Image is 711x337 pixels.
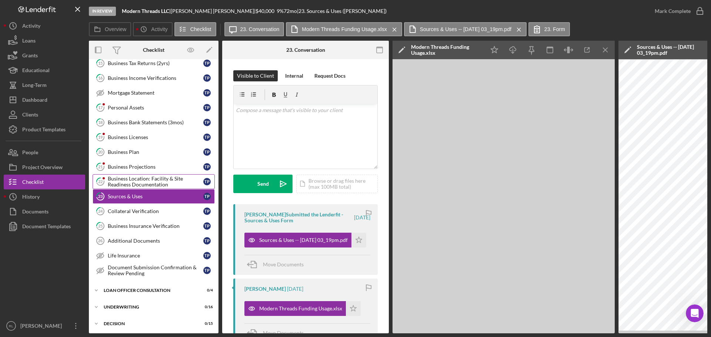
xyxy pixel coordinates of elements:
div: T P [203,193,211,200]
div: Ah, I see. Unfortunately, I don't have a timeline right now, but I am reporting your feedback to ... [12,171,116,236]
div: Internal [285,70,303,81]
div: Underwriting [104,305,194,309]
div: Business Tax Returns (2yrs) [108,60,203,66]
p: Active 30m ago [36,9,74,17]
h1: [PERSON_NAME] [36,4,84,9]
div: Christina says… [6,166,142,256]
time: 2025-09-14 19:03 [287,286,303,292]
a: Grants [4,48,85,63]
div: People [22,145,38,162]
button: Upload attachment [35,236,41,242]
button: Send a message… [127,233,139,245]
tspan: 19 [98,135,103,139]
div: [PERSON_NAME] [19,319,67,335]
div: 23. Conversation [286,47,325,53]
div: T P [203,178,211,185]
tspan: 17 [98,105,103,110]
div: Business Bank Statements (3mos) [108,119,203,125]
button: Sources & Uses -- [DATE] 03_19pm.pdf [404,22,527,36]
a: Life InsuranceTP [93,248,215,263]
div: T P [203,104,211,111]
label: Checklist [190,26,211,32]
span: Move Documents [263,261,304,267]
textarea: Message… [6,221,142,233]
button: History [4,189,85,204]
div: [PERSON_NAME] [12,78,116,85]
div: Mark Complete [655,4,691,18]
div: In Review [89,7,116,16]
a: 25Business Insurance VerificationTP [93,219,215,233]
tspan: 18 [98,120,103,125]
div: Send [257,175,269,193]
div: | [122,8,171,14]
div: Life Insurance [108,253,203,259]
div: History [22,189,40,206]
div: Collateral Verification [108,208,203,214]
span: $40,000 [256,8,274,14]
tspan: 23 [98,194,103,199]
div: T P [203,60,211,67]
div: T P [203,148,211,156]
div: T P [203,208,211,215]
div: 9 % [277,8,284,14]
div: Modern Threads Funding Usage.xlsx [259,306,342,311]
button: Send [233,175,293,193]
div: T P [203,267,211,274]
a: 19Business LicensesTP [93,130,215,145]
tspan: 26 [98,239,103,243]
div: Product Templates [22,122,66,139]
div: Ah, I see. Unfortunately, I don't have a timeline right now, but I am reporting your feedback to ... [6,166,121,240]
div: Ryan says… [6,96,142,154]
a: 26Additional DocumentsTP [93,233,215,248]
button: Project Overview [4,160,85,175]
div: Personal Assets [108,105,203,111]
div: Sources & Uses -- [DATE] 03_19pm.pdf [637,44,707,56]
div: [PERSON_NAME] [PERSON_NAME] | [171,8,256,14]
button: Sources & Uses -- [DATE] 03_19pm.pdf [244,233,366,247]
iframe: Intercom live chat [686,304,704,322]
time: 2025-09-14 19:19 [354,215,370,220]
a: Educational [4,63,85,78]
div: [PERSON_NAME] Submitted the Lenderfit - Sources & Uses Form [244,212,353,223]
div: Business Insurance Verification [108,223,203,229]
div: Document Submission Confirmation & Review Pending [108,264,203,276]
button: Emoji picker [11,236,17,242]
div: Sources & Uses [108,193,203,199]
button: Home [116,3,130,17]
tspan: 24 [98,209,103,213]
a: 15Business Tax Returns (2yrs)TP [93,56,215,71]
a: Documents [4,204,85,219]
a: 20Business PlanTP [93,145,215,159]
button: Modern Threads Funding Usage.xlsx [286,22,402,36]
button: Long-Term [4,78,85,92]
button: Checklist [4,175,85,189]
button: Move Documents [244,255,311,274]
tspan: 25 [98,223,103,228]
div: T P [203,237,211,245]
a: 24Collateral VerificationTP [93,204,215,219]
iframe: Document Preview [393,59,615,333]
a: Mortgage StatementTP [93,85,215,100]
a: People [4,145,85,160]
div: Business Location: Facility & Site Readiness Documentation [108,176,203,188]
div: 0 / 16 [200,305,213,309]
a: Activity [4,18,85,33]
button: Overview [89,22,131,36]
a: Clients [4,107,85,122]
a: 17Personal AssetsTP [93,100,215,115]
div: Modern Threads Funding Usage.xlsx [411,44,481,56]
label: 23. Form [544,26,565,32]
a: 18Business Bank Statements (3mos)TP [93,115,215,130]
button: Internal [281,70,307,81]
div: Hi [PERSON_NAME], thank you for the additional information! The credit report automation is in ou... [12,2,116,67]
div: Checklist [143,47,164,53]
div: Visible to Client [237,70,274,81]
div: Project Overview [22,160,63,176]
div: T P [203,222,211,230]
div: I believe that is what we have set up currently, where we manually enter the information in a for... [33,100,136,144]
